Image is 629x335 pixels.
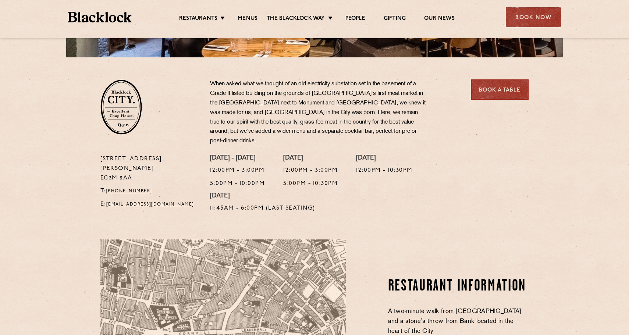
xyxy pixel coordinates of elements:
h4: [DATE] - [DATE] [210,154,265,163]
a: Restaurants [179,15,217,23]
a: [PHONE_NUMBER] [106,189,152,193]
a: Book a Table [471,79,529,100]
p: 5:00pm - 10:30pm [283,179,338,189]
p: 12:00pm - 10:30pm [356,166,413,175]
p: 5:00pm - 10:00pm [210,179,265,189]
div: Book Now [506,7,561,27]
h4: [DATE] [210,192,315,200]
h4: [DATE] [356,154,413,163]
img: BL_Textured_Logo-footer-cropped.svg [68,12,132,22]
a: People [345,15,365,23]
a: Our News [424,15,455,23]
a: Gifting [384,15,406,23]
a: [EMAIL_ADDRESS][DOMAIN_NAME] [106,202,194,207]
a: The Blacklock Way [267,15,325,23]
h4: [DATE] [283,154,338,163]
img: City-stamp-default.svg [100,79,142,135]
p: E: [100,200,199,209]
p: T: [100,186,199,196]
a: Menus [238,15,257,23]
p: 12:00pm - 3:00pm [210,166,265,175]
p: When asked what we thought of an old electricity substation set in the basement of a Grade II lis... [210,79,427,146]
p: [STREET_ADDRESS][PERSON_NAME] EC3M 8AA [100,154,199,183]
h2: Restaurant Information [388,277,529,296]
p: 12:00pm - 3:00pm [283,166,338,175]
p: 11:45am - 6:00pm (Last Seating) [210,204,315,213]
